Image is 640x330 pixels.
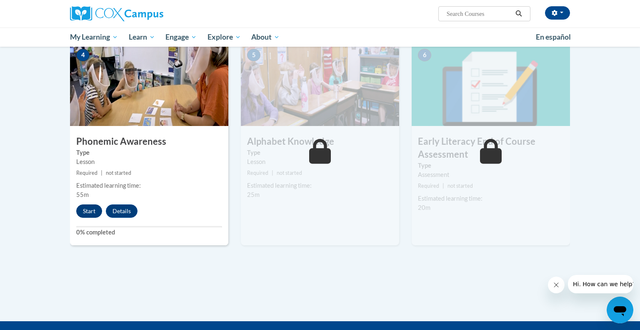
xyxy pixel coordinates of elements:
[76,228,222,237] label: 0% completed
[76,181,222,190] div: Estimated learning time:
[512,9,525,19] button: Search
[446,9,512,19] input: Search Courses
[412,43,570,126] img: Course Image
[412,135,570,161] h3: Early Literacy End of Course Assessment
[70,32,118,42] span: My Learning
[57,28,582,47] div: Main menu
[70,6,163,21] img: Cox Campus
[247,181,393,190] div: Estimated learning time:
[129,32,155,42] span: Learn
[418,183,439,189] span: Required
[530,28,576,46] a: En español
[202,28,246,47] a: Explore
[548,277,565,293] iframe: Close message
[70,6,228,21] a: Cox Campus
[160,28,202,47] a: Engage
[123,28,160,47] a: Learn
[607,297,633,323] iframe: Button to launch messaging window
[447,183,473,189] span: not started
[536,33,571,41] span: En español
[418,49,431,61] span: 6
[76,148,222,157] label: Type
[418,204,430,211] span: 20m
[277,170,302,176] span: not started
[207,32,241,42] span: Explore
[76,170,97,176] span: Required
[101,170,102,176] span: |
[247,191,260,198] span: 25m
[251,32,280,42] span: About
[106,170,131,176] span: not started
[76,204,102,218] button: Start
[272,170,273,176] span: |
[247,157,393,166] div: Lesson
[247,49,260,61] span: 5
[545,6,570,20] button: Account Settings
[65,28,123,47] a: My Learning
[418,170,564,179] div: Assessment
[241,43,399,126] img: Course Image
[568,275,633,293] iframe: Message from company
[70,135,228,148] h3: Phonemic Awareness
[5,6,67,13] span: Hi. How can we help?
[246,28,285,47] a: About
[247,148,393,157] label: Type
[418,161,564,170] label: Type
[442,183,444,189] span: |
[76,191,89,198] span: 55m
[418,194,564,203] div: Estimated learning time:
[76,49,90,61] span: 4
[70,43,228,126] img: Course Image
[76,157,222,166] div: Lesson
[241,135,399,148] h3: Alphabet Knowledge
[106,204,137,218] button: Details
[247,170,268,176] span: Required
[165,32,197,42] span: Engage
